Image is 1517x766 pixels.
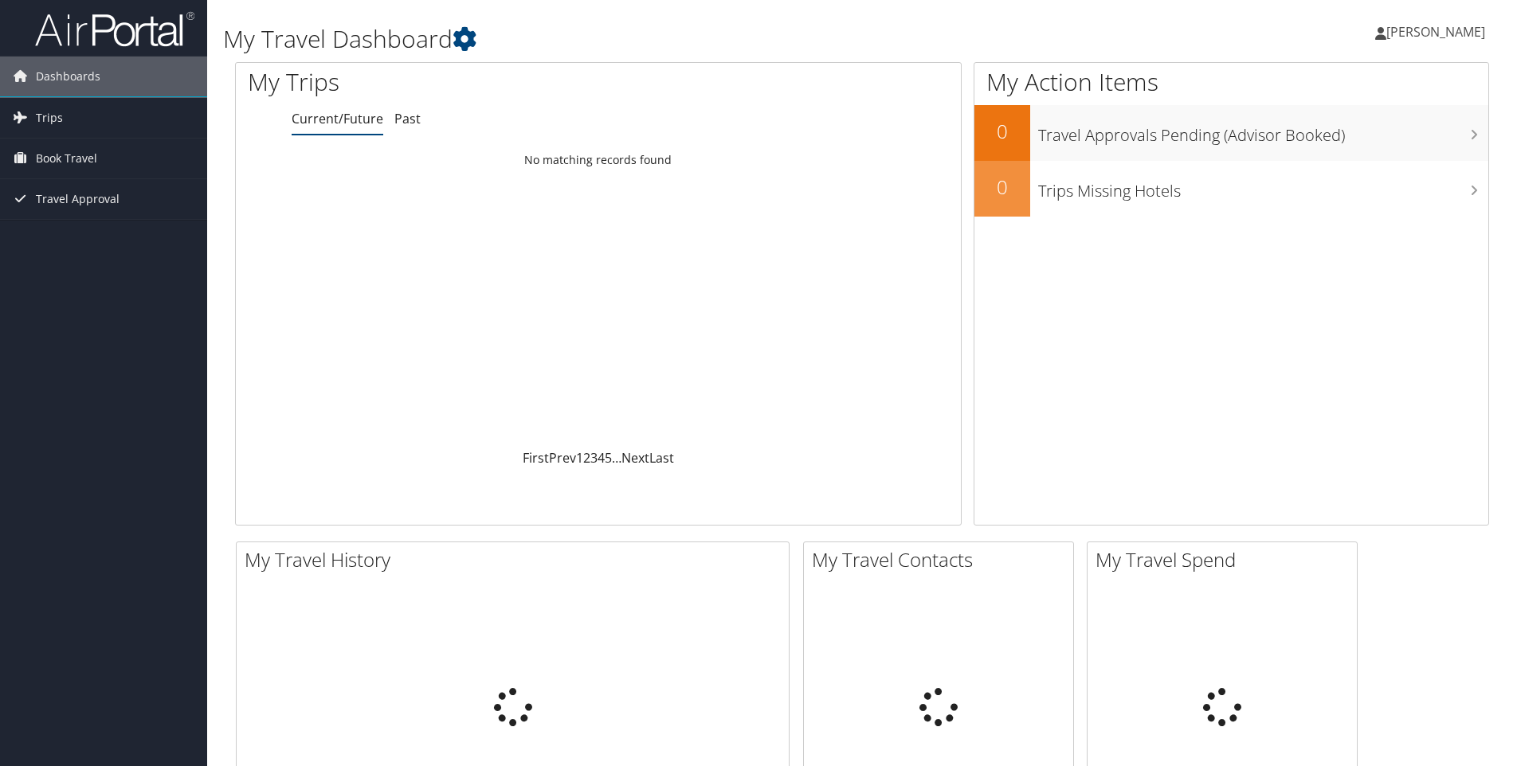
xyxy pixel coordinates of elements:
[974,65,1488,99] h1: My Action Items
[1386,23,1485,41] span: [PERSON_NAME]
[974,161,1488,217] a: 0Trips Missing Hotels
[974,118,1030,145] h2: 0
[1038,116,1488,147] h3: Travel Approvals Pending (Advisor Booked)
[649,449,674,467] a: Last
[36,57,100,96] span: Dashboards
[612,449,621,467] span: …
[812,546,1073,573] h2: My Travel Contacts
[36,179,120,219] span: Travel Approval
[36,98,63,138] span: Trips
[394,110,421,127] a: Past
[36,139,97,178] span: Book Travel
[248,65,647,99] h1: My Trips
[590,449,598,467] a: 3
[974,174,1030,201] h2: 0
[1038,172,1488,202] h3: Trips Missing Hotels
[223,22,1075,56] h1: My Travel Dashboard
[605,449,612,467] a: 5
[236,146,961,174] td: No matching records found
[35,10,194,48] img: airportal-logo.png
[576,449,583,467] a: 1
[583,449,590,467] a: 2
[621,449,649,467] a: Next
[1096,546,1357,573] h2: My Travel Spend
[292,110,383,127] a: Current/Future
[523,449,549,467] a: First
[1375,8,1501,56] a: [PERSON_NAME]
[598,449,605,467] a: 4
[974,105,1488,161] a: 0Travel Approvals Pending (Advisor Booked)
[549,449,576,467] a: Prev
[245,546,789,573] h2: My Travel History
